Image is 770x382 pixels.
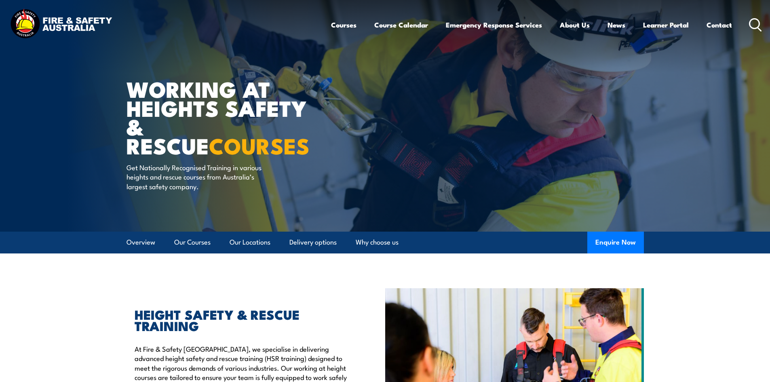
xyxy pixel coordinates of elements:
[707,14,732,36] a: Contact
[587,232,644,253] button: Enquire Now
[356,232,399,253] a: Why choose us
[331,14,357,36] a: Courses
[127,79,326,155] h1: WORKING AT HEIGHTS SAFETY & RESCUE
[374,14,428,36] a: Course Calendar
[127,163,274,191] p: Get Nationally Recognised Training in various heights and rescue courses from Australia’s largest...
[174,232,211,253] a: Our Courses
[560,14,590,36] a: About Us
[230,232,270,253] a: Our Locations
[608,14,625,36] a: News
[135,308,348,331] h2: HEIGHT SAFETY & RESCUE TRAINING
[446,14,542,36] a: Emergency Response Services
[127,232,155,253] a: Overview
[209,128,310,162] strong: COURSES
[643,14,689,36] a: Learner Portal
[289,232,337,253] a: Delivery options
